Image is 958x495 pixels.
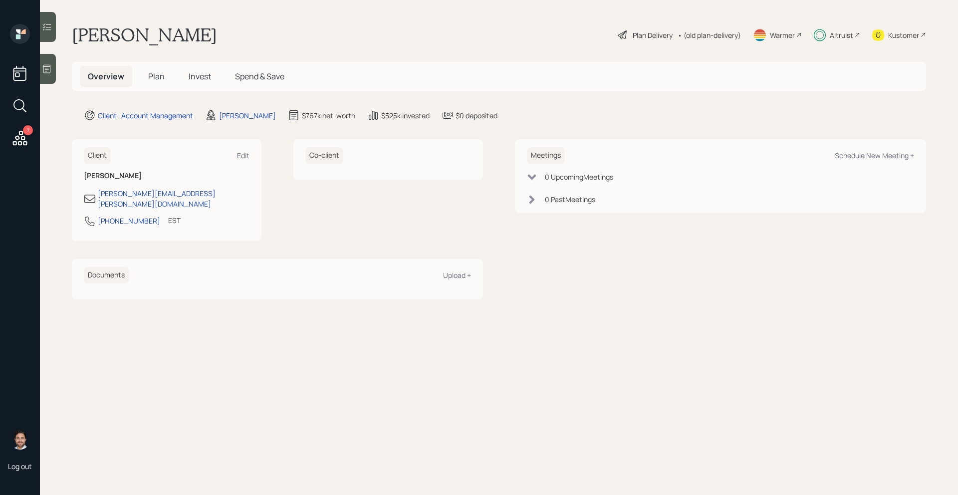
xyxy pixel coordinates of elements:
[235,71,284,82] span: Spend & Save
[148,71,165,82] span: Plan
[443,270,471,280] div: Upload +
[456,110,497,121] div: $0 deposited
[84,267,129,283] h6: Documents
[168,215,181,226] div: EST
[835,151,914,160] div: Schedule New Meeting +
[545,194,595,205] div: 0 Past Meeting s
[830,30,853,40] div: Altruist
[527,147,565,164] h6: Meetings
[23,125,33,135] div: 7
[84,147,111,164] h6: Client
[84,172,249,180] h6: [PERSON_NAME]
[8,462,32,471] div: Log out
[237,151,249,160] div: Edit
[98,110,193,121] div: Client · Account Management
[219,110,276,121] div: [PERSON_NAME]
[888,30,919,40] div: Kustomer
[10,430,30,450] img: michael-russo-headshot.png
[633,30,673,40] div: Plan Delivery
[98,216,160,226] div: [PHONE_NUMBER]
[98,188,249,209] div: [PERSON_NAME][EMAIL_ADDRESS][PERSON_NAME][DOMAIN_NAME]
[678,30,741,40] div: • (old plan-delivery)
[545,172,613,182] div: 0 Upcoming Meeting s
[189,71,211,82] span: Invest
[770,30,795,40] div: Warmer
[88,71,124,82] span: Overview
[302,110,355,121] div: $767k net-worth
[305,147,343,164] h6: Co-client
[381,110,430,121] div: $525k invested
[72,24,217,46] h1: [PERSON_NAME]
